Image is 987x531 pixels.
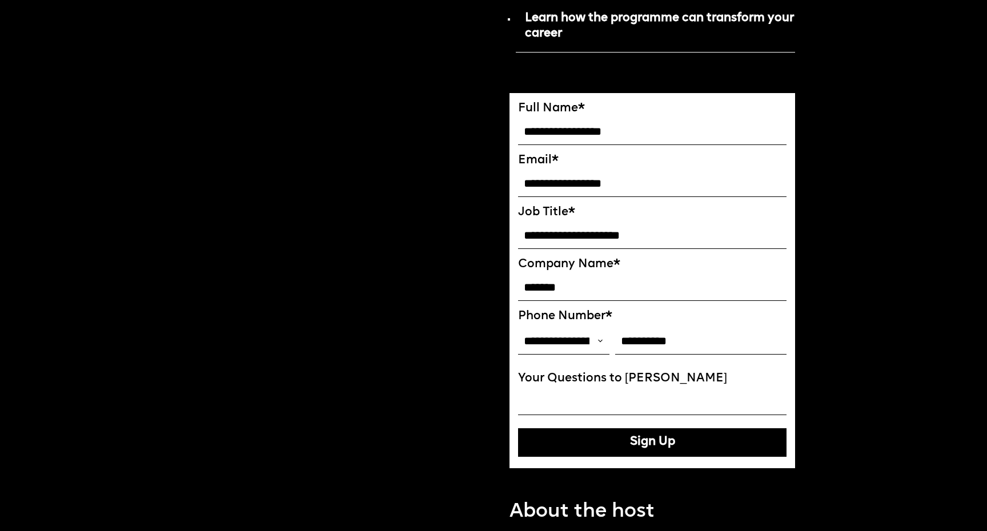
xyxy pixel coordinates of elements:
[518,206,787,220] label: Job Title
[509,498,655,526] p: About the host
[518,309,787,324] label: Phone Number
[518,372,787,386] label: Your Questions to [PERSON_NAME]
[525,12,794,39] strong: Learn how the programme can transform your career
[518,154,787,168] label: Email
[518,258,787,272] label: Company Name
[518,102,787,116] label: Full Name
[518,428,787,457] button: Sign Up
